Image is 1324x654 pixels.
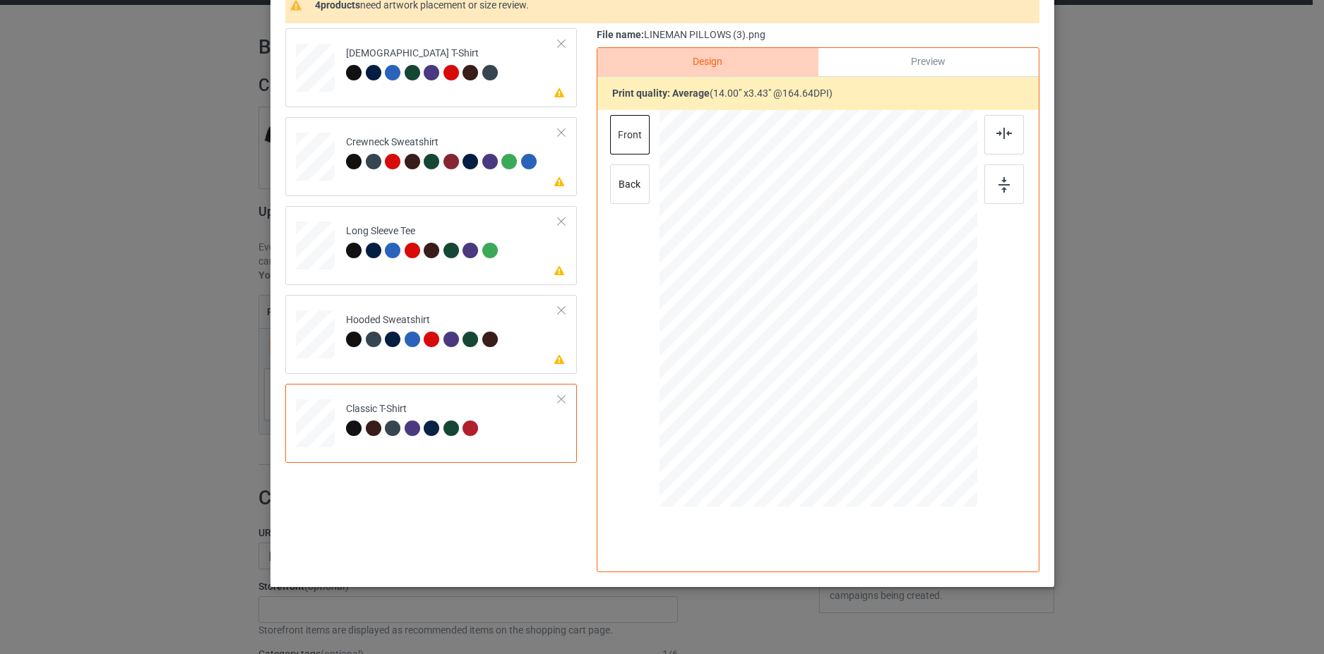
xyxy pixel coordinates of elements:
span: LINEMAN PILLOWS (3).png [644,29,765,40]
div: Crewneck Sweatshirt [285,117,577,196]
div: Preview [818,48,1038,76]
b: Print quality: [612,87,710,99]
img: svg+xml;base64,PD94bWwgdmVyc2lvbj0iMS4wIiBlbmNvZGluZz0iVVRGLTgiPz4KPHN2ZyB3aWR0aD0iMjJweCIgaGVpZ2... [996,128,1012,139]
div: Design [597,48,818,76]
div: Long Sleeve Tee [285,206,577,285]
div: [DEMOGRAPHIC_DATA] T-Shirt [285,28,577,107]
div: Hooded Sweatshirt [285,295,577,374]
div: Classic T-Shirt [285,384,577,463]
div: back [609,164,649,204]
span: average [672,87,710,99]
div: Classic T-Shirt [346,402,482,435]
img: svg+xml;base64,PD94bWwgdmVyc2lvbj0iMS4wIiBlbmNvZGluZz0iVVRGLTgiPz4KPHN2ZyB3aWR0aD0iMTZweCIgaGVpZ2... [998,177,1010,193]
div: Hooded Sweatshirt [346,313,501,346]
div: Crewneck Sweatshirt [346,135,540,169]
div: Long Sleeve Tee [346,224,501,258]
div: front [609,115,649,155]
span: ( 14.00 " x 3.43 " @ 164.64 DPI) [710,87,833,99]
span: File name: [597,29,644,40]
div: [DEMOGRAPHIC_DATA] T-Shirt [346,47,501,80]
